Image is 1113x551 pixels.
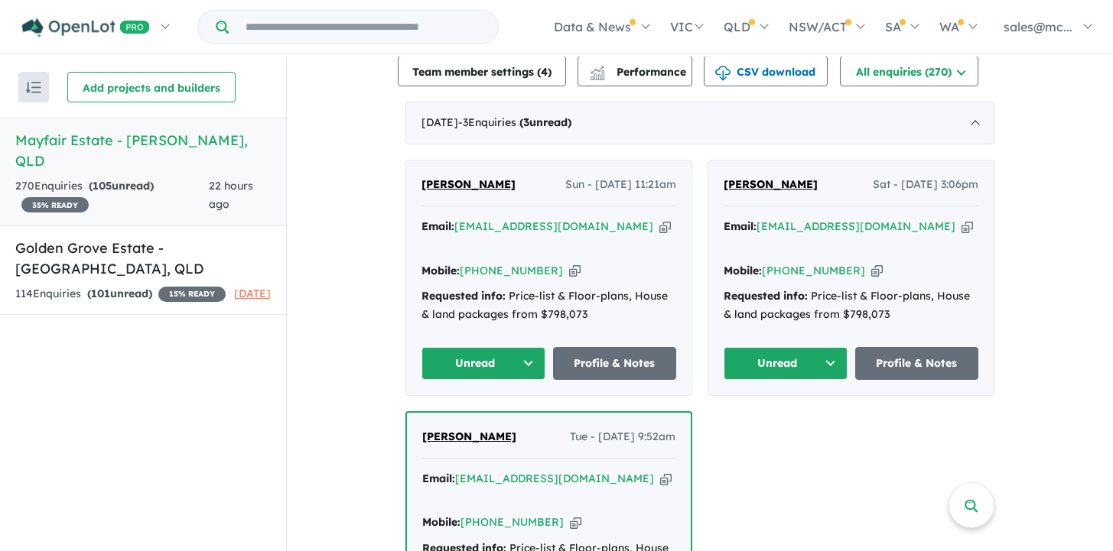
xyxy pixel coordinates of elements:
span: 4 [541,65,548,79]
strong: Requested info: [724,289,808,303]
a: Profile & Notes [553,347,677,380]
span: [PERSON_NAME] [421,177,516,191]
a: [PERSON_NAME] [724,176,818,194]
strong: ( unread) [89,179,154,193]
div: 114 Enquir ies [15,285,226,303]
a: [EMAIL_ADDRESS][DOMAIN_NAME] [454,219,653,233]
span: sales@mc... [1004,19,1072,34]
img: sort.svg [26,82,41,93]
a: [PERSON_NAME] [422,428,516,446]
button: Copy [570,514,581,530]
strong: Email: [421,219,454,233]
a: Profile & Notes [855,347,979,380]
strong: ( unread) [87,287,152,300]
span: [DATE] [234,287,271,300]
button: Copy [871,263,883,279]
span: 101 [91,287,110,300]
span: Tue - [DATE] 9:52am [570,428,675,446]
strong: Email: [724,219,757,233]
a: [PHONE_NUMBER] [762,264,865,277]
a: [PHONE_NUMBER] [460,264,563,277]
span: 105 [93,179,112,193]
button: Copy [659,219,671,235]
button: Unread [421,347,545,380]
span: 15 % READY [158,287,226,302]
strong: ( unread) [519,115,571,129]
img: download icon [715,66,731,81]
strong: Email: [422,472,455,485]
a: [PERSON_NAME] [421,176,516,194]
div: Price-list & Floor-plans, House & land packages from $798,073 [421,287,676,324]
button: Performance [578,56,692,86]
strong: Mobile: [421,264,460,277]
span: [PERSON_NAME] [724,177,818,191]
div: Price-list & Floor-plans, House & land packages from $798,073 [724,287,978,324]
img: Openlot PRO Logo White [22,18,150,37]
button: Team member settings (4) [398,56,566,86]
button: Copy [569,263,581,279]
button: All enquiries (270) [840,56,978,86]
span: [PERSON_NAME] [422,429,516,443]
span: Performance [592,65,686,79]
img: bar-chart.svg [590,70,605,80]
button: CSV download [704,56,828,86]
div: 270 Enquir ies [15,177,209,214]
a: [EMAIL_ADDRESS][DOMAIN_NAME] [757,219,955,233]
span: Sat - [DATE] 3:06pm [873,176,978,194]
span: 35 % READY [21,197,89,212]
a: [EMAIL_ADDRESS][DOMAIN_NAME] [455,472,654,485]
a: [PHONE_NUMBER] [460,515,564,529]
span: - 3 Enquir ies [458,115,571,129]
h5: Golden Grove Estate - [GEOGRAPHIC_DATA] , QLD [15,238,271,279]
button: Copy [660,471,672,487]
button: Add projects and builders [67,72,236,102]
button: Unread [724,347,848,380]
strong: Requested info: [421,289,506,303]
button: Copy [962,219,973,235]
div: [DATE] [405,102,994,144]
span: Sun - [DATE] 11:21am [565,176,676,194]
span: 3 [523,115,529,129]
strong: Mobile: [422,515,460,529]
span: 22 hours ago [209,179,253,211]
img: line-chart.svg [591,66,604,74]
input: Try estate name, suburb, builder or developer [232,11,495,44]
h5: Mayfair Estate - [PERSON_NAME] , QLD [15,130,271,171]
strong: Mobile: [724,264,762,277]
